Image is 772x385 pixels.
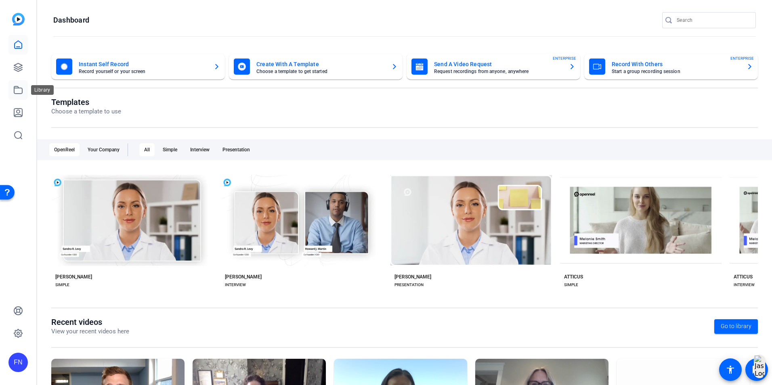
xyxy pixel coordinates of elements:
[734,274,753,280] div: ATTICUS
[139,143,155,156] div: All
[31,85,54,95] div: Library
[12,13,25,25] img: blue-gradient.svg
[51,327,129,336] p: View your recent videos here
[677,15,749,25] input: Search
[229,54,403,80] button: Create With A TemplateChoose a template to get started
[612,59,740,69] mat-card-title: Record With Others
[55,282,69,288] div: SIMPLE
[752,365,762,375] mat-icon: message
[225,274,262,280] div: [PERSON_NAME]
[256,59,385,69] mat-card-title: Create With A Template
[225,282,246,288] div: INTERVIEW
[584,54,758,80] button: Record With OthersStart a group recording sessionENTERPRISE
[394,282,424,288] div: PRESENTATION
[714,319,758,334] a: Go to library
[256,69,385,74] mat-card-subtitle: Choose a template to get started
[51,317,129,327] h1: Recent videos
[730,55,754,61] span: ENTERPRISE
[734,282,755,288] div: INTERVIEW
[434,59,562,69] mat-card-title: Send A Video Request
[51,97,121,107] h1: Templates
[185,143,214,156] div: Interview
[564,282,578,288] div: SIMPLE
[553,55,576,61] span: ENTERPRISE
[79,69,207,74] mat-card-subtitle: Record yourself or your screen
[218,143,255,156] div: Presentation
[407,54,580,80] button: Send A Video RequestRequest recordings from anyone, anywhereENTERPRISE
[53,15,89,25] h1: Dashboard
[79,59,207,69] mat-card-title: Instant Self Record
[49,143,80,156] div: OpenReel
[721,322,751,331] span: Go to library
[612,69,740,74] mat-card-subtitle: Start a group recording session
[55,274,92,280] div: [PERSON_NAME]
[394,274,431,280] div: [PERSON_NAME]
[51,107,121,116] p: Choose a template to use
[726,365,735,375] mat-icon: accessibility
[8,353,28,372] div: FN
[434,69,562,74] mat-card-subtitle: Request recordings from anyone, anywhere
[158,143,182,156] div: Simple
[83,143,124,156] div: Your Company
[564,274,583,280] div: ATTICUS
[51,54,225,80] button: Instant Self RecordRecord yourself or your screen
